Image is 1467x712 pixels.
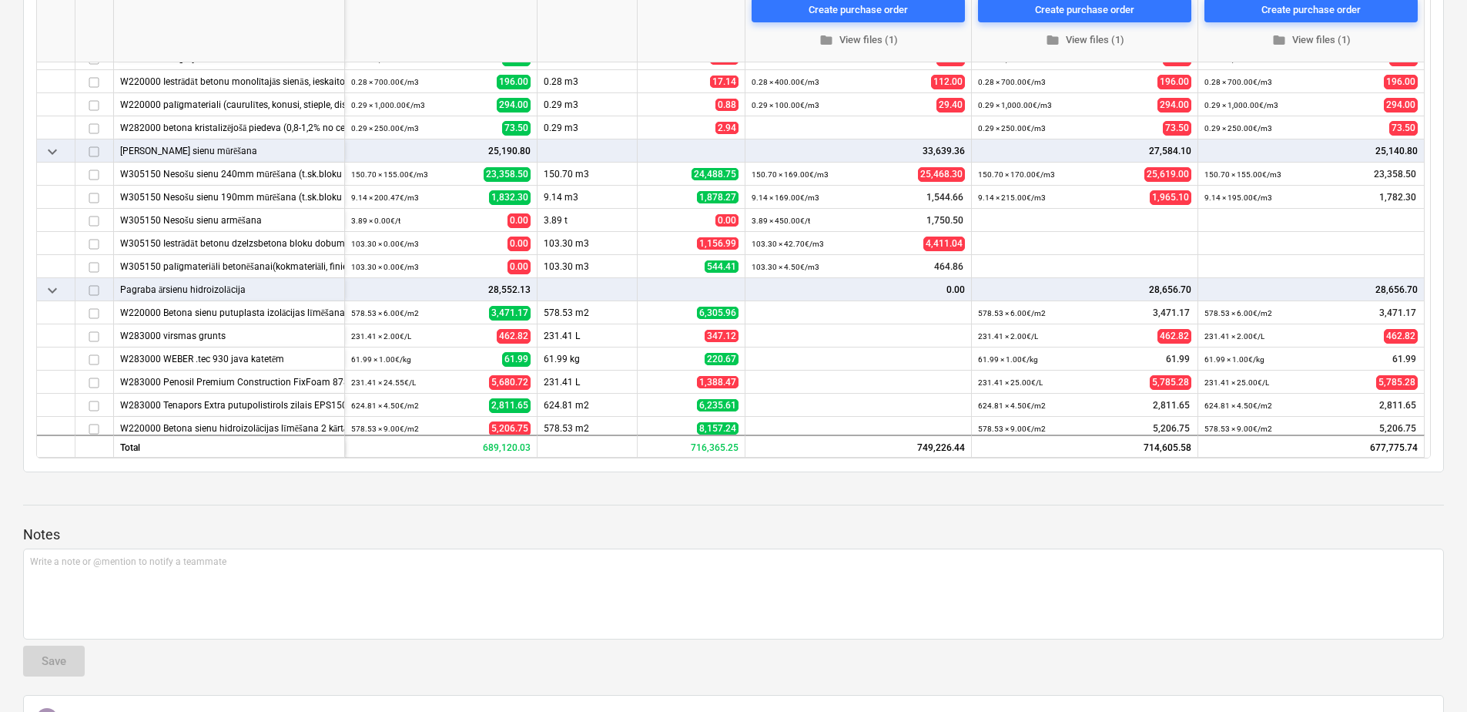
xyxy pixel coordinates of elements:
div: 714,605.58 [972,435,1198,458]
span: 347.12 [705,330,739,342]
small: 150.70 × 155.00€ / m3 [351,170,428,179]
span: View files (1) [758,32,959,49]
span: 2.94 [715,122,739,134]
iframe: Chat Widget [1390,638,1467,712]
div: 25,190.80 [351,139,531,163]
span: View files (1) [984,32,1185,49]
span: folder [1046,34,1060,48]
span: 1,388.47 [697,376,739,388]
span: 220.67 [705,353,739,365]
p: Notes [23,526,1444,544]
span: 0.00 [507,260,531,274]
small: 578.53 × 9.00€ / m2 [351,425,419,433]
span: 5,206.75 [1151,422,1191,435]
div: W220000 Iestrādāt betonu monolītajās sienās, ieskaitot betona nosegšanu un kopšanu [120,70,338,92]
div: 0.29 m3 [538,116,638,139]
span: 464.86 [933,260,965,274]
div: 28,552.13 [351,278,531,301]
div: Total [114,435,345,458]
span: 1,750.50 [925,214,965,227]
div: 103.30 m3 [538,255,638,278]
small: 0.28 × 700.00€ / m3 [1204,78,1272,86]
div: W282000 betona kristalizējošā piedeva (0,8-1,2% no cementa masas) [120,116,338,139]
span: 0.88 [715,99,739,111]
div: 150.70 m3 [538,163,638,186]
span: 462.82 [497,329,531,344]
small: 0.29 × 250.00€ / m3 [1204,124,1272,133]
small: 624.81 × 4.50€ / m2 [351,401,419,410]
small: 0.29 × 1,000.00€ / m3 [978,101,1052,109]
div: 0.29 m3 [538,93,638,116]
div: 103.30 m3 [538,232,638,255]
span: folder [819,34,833,48]
span: 462.82 [1157,329,1191,344]
div: W305150 Nesošu sienu 240mm mūrēšana (t.sk.bloku pārsedzes) [120,163,338,185]
span: 73.50 [1389,121,1418,136]
div: W305150 palīgmateriāli betonēšanai(kokmateriāli, finieris u.c.) un stiegrošanai(distanceri, stiep... [120,255,338,277]
div: 3.89 t [538,209,638,232]
span: 2,811.65 [489,398,531,413]
button: View files (1) [978,29,1191,52]
small: 231.41 × 2.00€ / L [351,332,411,341]
span: 0.00 [507,237,531,251]
small: 231.41 × 25.00€ / L [978,378,1043,387]
span: keyboard_arrow_down [43,281,62,300]
div: 578.53 m2 [538,417,638,440]
small: 9.14 × 169.00€ / m3 [752,193,819,202]
span: 3,471.17 [1378,307,1418,320]
small: 61.99 × 1.00€ / kg [351,355,411,364]
small: 150.70 × 170.00€ / m3 [978,170,1055,179]
div: W220000 palīgmateriali (caurulītes, konusi, stieple, distanceri, kokmateriali) [120,93,338,116]
span: 23,358.50 [1372,168,1418,181]
div: 0.28 m3 [538,70,638,93]
div: W283000 WEBER .tec 930 java katetēm [120,348,338,370]
small: 103.30 × 4.50€ / m3 [752,263,819,271]
span: 1,156.99 [697,237,739,250]
small: 624.81 × 4.50€ / m2 [978,401,1046,410]
span: 1,965.10 [1150,190,1191,205]
div: 28,656.70 [1204,278,1418,301]
div: W220000 Betona sienu hidroizolācijas līmēšana 2 kārtās [120,417,338,439]
small: 103.30 × 42.70€ / m3 [752,240,824,248]
span: 196.00 [1157,75,1191,89]
span: 294.00 [1157,98,1191,113]
button: View files (1) [752,29,965,52]
div: 25,140.80 [1204,139,1418,163]
div: W305150 Nesošu sienu 190mm mūrēšana (t.sk.bloku pārsedzes) [120,186,338,208]
span: 24,488.75 [692,168,739,180]
div: 61.99 kg [538,348,638,371]
small: 150.70 × 155.00€ / m3 [1204,170,1281,179]
div: Pagraba ārsienu hidroizolācija [120,278,338,301]
span: 61.99 [502,352,531,367]
span: 1,878.27 [697,191,739,203]
small: 3.89 × 450.00€ / t [752,217,810,225]
span: folder [1272,34,1286,48]
span: 0.00 [507,213,531,228]
span: 6,235.61 [697,399,739,411]
div: W283000 virsmas grunts [120,324,338,347]
div: 716,365.25 [638,435,745,458]
div: 0.00 [752,278,965,301]
small: 0.29 × 250.00€ / m3 [351,124,419,133]
span: 5,206.75 [1378,422,1418,435]
small: 0.29 × 1,000.00€ / m3 [1204,101,1278,109]
div: 624.81 m2 [538,394,638,417]
span: 1,544.66 [925,191,965,204]
span: 5,206.75 [489,421,531,436]
span: 23,358.50 [484,167,531,182]
small: 0.29 × 250.00€ / m3 [978,124,1046,133]
div: Create purchase order [809,2,908,19]
span: 6,305.96 [697,307,739,319]
small: 578.53 × 9.00€ / m2 [978,425,1046,433]
span: 5,680.72 [489,375,531,390]
small: 0.29 × 1,000.00€ / m3 [351,101,425,109]
span: 61.99 [1164,353,1191,366]
span: 462.82 [1384,329,1418,344]
div: 231.41 L [538,324,638,348]
span: 25,619.00 [1144,167,1191,182]
small: 61.99 × 1.00€ / kg [978,355,1038,364]
span: 0.00 [715,214,739,227]
small: 0.29 × 100.00€ / m3 [752,101,819,109]
span: 196.00 [497,75,531,89]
